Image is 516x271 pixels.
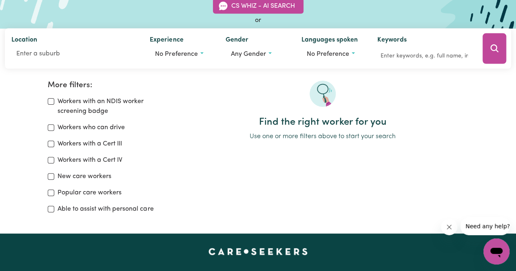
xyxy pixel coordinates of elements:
[307,51,349,57] span: No preference
[48,81,167,90] h2: More filters:
[483,33,506,64] button: Search
[150,46,213,62] button: Worker experience options
[5,15,511,25] div: or
[58,97,167,116] label: Workers with an NDIS worker screening badge
[226,46,288,62] button: Worker gender preference
[377,50,471,62] input: Enter keywords, e.g. full name, interests
[301,35,358,46] label: Languages spoken
[208,248,308,255] a: Careseekers home page
[11,35,37,46] label: Location
[226,35,248,46] label: Gender
[58,155,122,165] label: Workers with a Cert IV
[483,238,509,264] iframe: Button to launch messaging window
[301,46,364,62] button: Worker language preferences
[441,219,457,235] iframe: Close message
[177,132,468,141] p: Use one or more filters above to start your search
[461,217,509,235] iframe: Message from company
[58,139,122,149] label: Workers with a Cert III
[5,6,49,12] span: Need any help?
[58,123,125,132] label: Workers who can drive
[231,51,266,57] span: Any gender
[11,46,137,61] input: Enter a suburb
[377,35,406,46] label: Keywords
[58,204,153,214] label: Able to assist with personal care
[177,117,468,128] h2: Find the right worker for you
[58,188,122,198] label: Popular care workers
[58,172,111,181] label: New care workers
[155,51,197,57] span: No preference
[150,35,183,46] label: Experience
